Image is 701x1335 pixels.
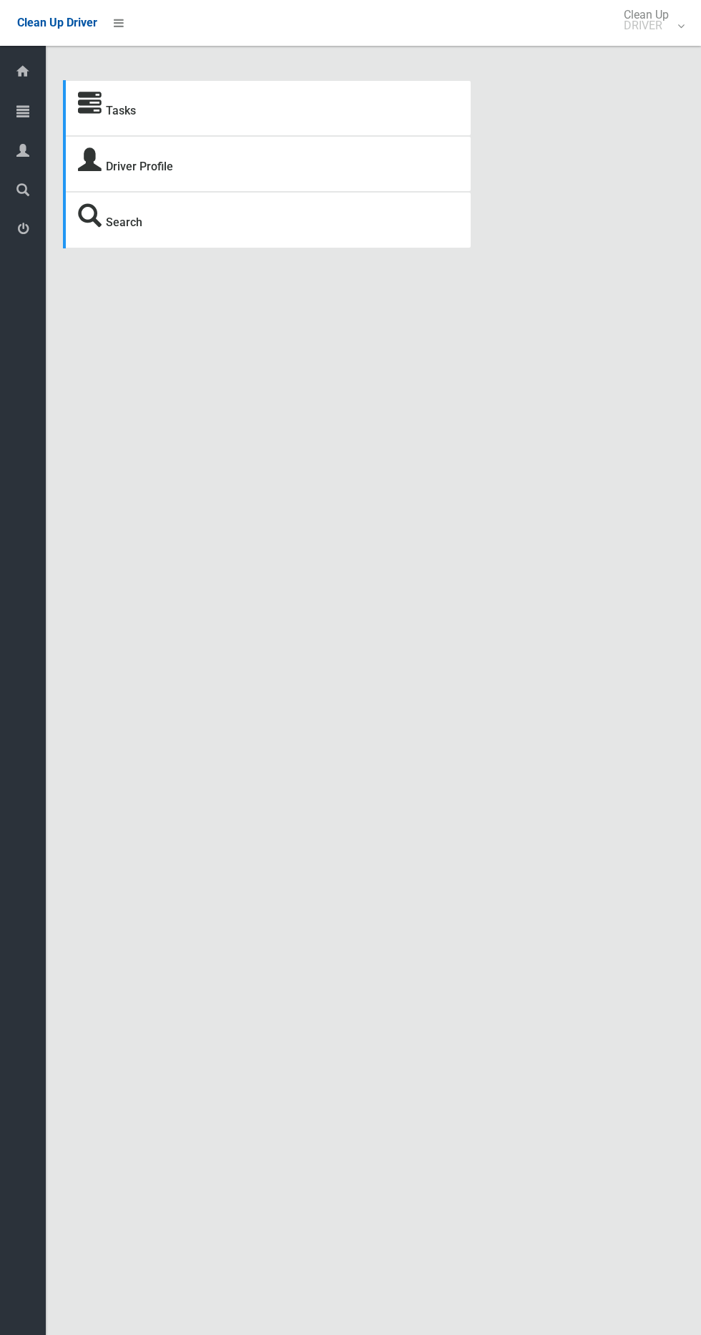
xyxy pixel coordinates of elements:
span: Clean Up Driver [17,16,97,29]
a: Driver Profile [106,160,173,173]
a: Search [106,215,142,229]
span: Clean Up [617,9,683,31]
small: DRIVER [624,20,669,31]
a: Tasks [106,104,136,117]
a: Clean Up Driver [17,12,97,34]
